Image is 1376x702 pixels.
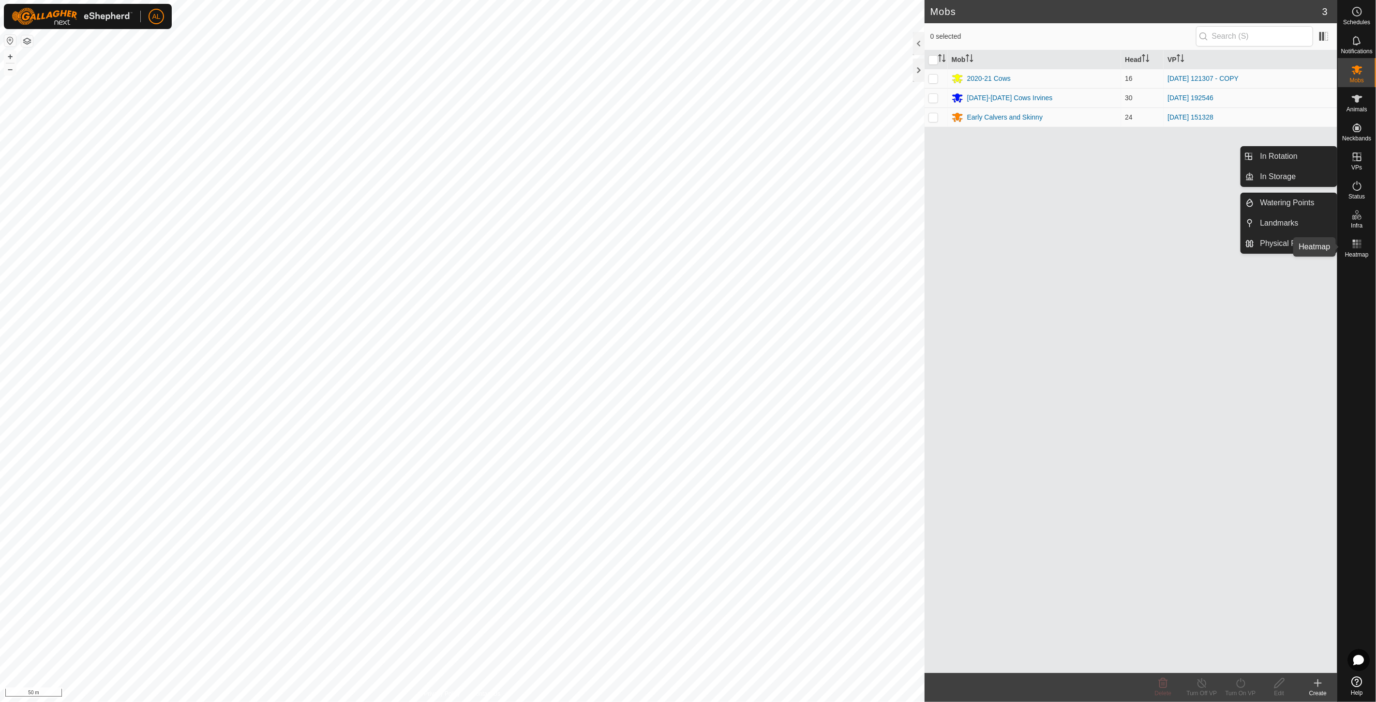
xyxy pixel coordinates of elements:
[1351,223,1362,229] span: Infra
[1350,77,1364,83] span: Mobs
[1241,214,1337,233] li: Landmarks
[1255,234,1337,253] a: Physical Paddocks
[1322,4,1328,19] span: 3
[424,689,460,698] a: Privacy Policy
[1221,689,1260,698] div: Turn On VP
[1346,107,1367,112] span: Animals
[1142,56,1150,63] p-sorticon: Activate to sort
[1260,197,1315,209] span: Watering Points
[1345,252,1369,258] span: Heatmap
[152,12,160,22] span: AL
[1155,690,1172,697] span: Delete
[1260,689,1299,698] div: Edit
[1241,234,1337,253] li: Physical Paddocks
[1342,136,1371,141] span: Neckbands
[1121,50,1164,69] th: Head
[1125,113,1133,121] span: 24
[1182,689,1221,698] div: Turn Off VP
[1255,147,1337,166] a: In Rotation
[1255,193,1337,213] a: Watering Points
[1241,147,1337,166] li: In Rotation
[1167,75,1239,82] a: [DATE] 121307 - COPY
[1341,48,1373,54] span: Notifications
[1299,689,1337,698] div: Create
[930,6,1322,17] h2: Mobs
[967,112,1043,122] div: Early Calvers and Skinny
[1164,50,1337,69] th: VP
[1260,238,1325,249] span: Physical Paddocks
[1260,217,1299,229] span: Landmarks
[948,50,1122,69] th: Mob
[1241,167,1337,186] li: In Storage
[1241,193,1337,213] li: Watering Points
[966,56,973,63] p-sorticon: Activate to sort
[1351,165,1362,170] span: VPs
[1167,94,1213,102] a: [DATE] 192546
[21,35,33,47] button: Map Layers
[1125,75,1133,82] span: 16
[1351,690,1363,696] span: Help
[4,63,16,75] button: –
[4,35,16,46] button: Reset Map
[472,689,500,698] a: Contact Us
[1343,19,1370,25] span: Schedules
[12,8,133,25] img: Gallagher Logo
[1260,171,1296,183] span: In Storage
[1167,113,1213,121] a: [DATE] 151328
[967,93,1053,103] div: [DATE]-[DATE] Cows Irvines
[1196,26,1313,46] input: Search (S)
[967,74,1011,84] div: 2020-21 Cows
[1255,167,1337,186] a: In Storage
[4,51,16,62] button: +
[938,56,946,63] p-sorticon: Activate to sort
[1260,151,1298,162] span: In Rotation
[1125,94,1133,102] span: 30
[1338,672,1376,700] a: Help
[1255,214,1337,233] a: Landmarks
[1348,194,1365,199] span: Status
[930,31,1196,42] span: 0 selected
[1177,56,1184,63] p-sorticon: Activate to sort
